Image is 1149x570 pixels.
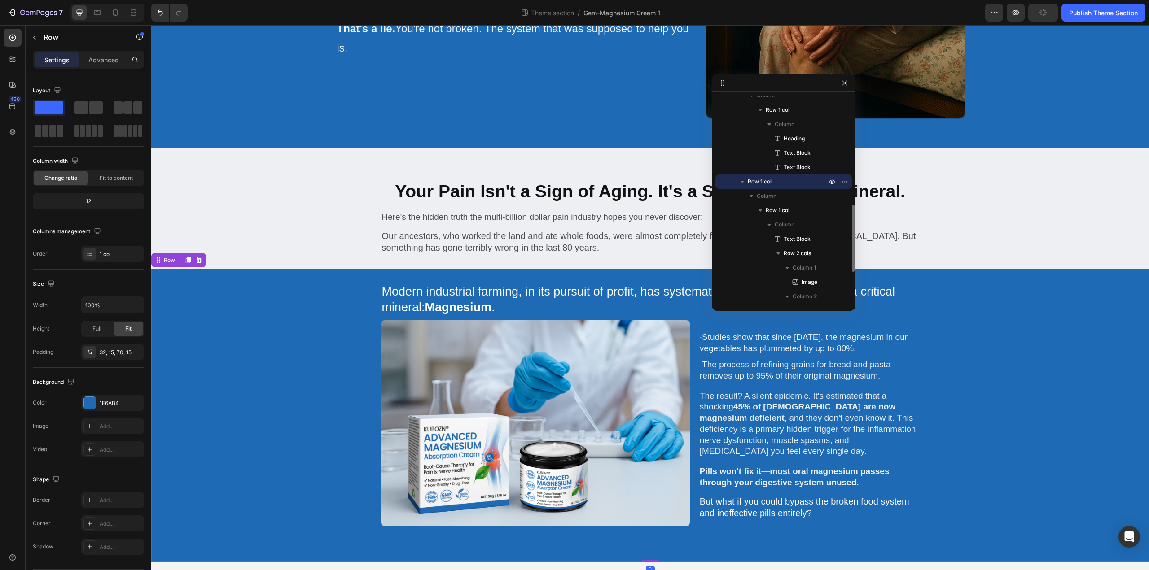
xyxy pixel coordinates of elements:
[766,105,789,114] span: Row 1 col
[4,4,67,22] button: 7
[33,496,50,504] div: Border
[1069,8,1138,17] div: Publish Theme Section
[100,399,142,407] div: 1F6AB4
[35,195,142,208] div: 12
[548,307,767,329] p: ·Studies show that since [DATE], the magnesium in our vegetables has plummeted by up to 80%.
[578,8,580,17] span: /
[44,174,77,182] span: Change ratio
[1118,526,1140,548] div: Open Intercom Messenger
[44,32,120,43] p: Row
[793,263,816,272] span: Column 1
[33,376,76,388] div: Background
[33,399,47,407] div: Color
[100,496,142,505] div: Add...
[1061,4,1145,22] button: Publish Theme Section
[9,96,22,103] div: 450
[748,177,772,186] span: Row 1 col
[784,163,811,172] span: Text Block
[33,278,57,290] div: Size
[548,365,767,432] p: The result? A silent epidemic. It's estimated that a shocking , and they don't even know it. This...
[784,134,805,143] span: Heading
[100,543,142,551] div: Add...
[757,91,776,100] span: Column
[33,250,48,258] div: Order
[775,120,794,129] span: Column
[33,325,49,333] div: Height
[82,297,144,313] input: Auto
[44,55,70,65] p: Settings
[92,325,101,333] span: Full
[100,348,142,357] div: 32, 15, 70, 15
[100,422,142,431] div: Add...
[793,292,817,301] span: Column 2
[583,8,660,17] span: Gem-Magnesium Cream 1
[59,7,63,18] p: 7
[33,543,53,551] div: Shadow
[100,174,133,182] span: Fit to content
[495,540,504,548] div: 0
[548,334,767,356] p: ·The process of refining grains for bread and pasta removes up to 95% of their original magnesium.
[11,231,26,239] div: Row
[529,8,576,17] span: Theme section
[151,25,1149,570] iframe: Design area
[231,205,767,228] p: Our ancestors, who worked the land and ate whole foods, were almost completely free of chronic jo...
[548,470,767,494] p: But what if you could bypass the broken food system and ineffective pills entirely?
[151,4,188,22] div: Undo/Redo
[125,325,132,333] span: Fit
[548,377,744,397] strong: 45% of [DEMOGRAPHIC_DATA] are now magnesium deficient
[88,55,119,65] p: Advanced
[33,474,61,486] div: Shape
[33,85,63,97] div: Layout
[784,249,811,258] span: Row 2 cols
[784,235,811,244] span: Text Block
[100,250,142,258] div: 1 col
[231,259,767,290] p: Modern industrial farming, in its pursuit of profit, has systematically stripped our soils of a c...
[757,191,776,200] span: Column
[802,278,817,287] span: Image
[766,206,789,215] span: Row 1 col
[784,148,811,157] span: Text Block
[100,520,142,528] div: Add...
[33,348,53,356] div: Padding
[244,157,754,176] strong: Your Pain Isn't a Sign of Aging. It's a Sign of a Stolen Mineral.
[548,441,767,463] p: Pills won't fix it—most oral magnesium passes through your digestive system unused.
[231,184,767,200] p: Here's the hidden truth the multi-billion dollar pain industry hopes you never discover:
[33,519,51,527] div: Corner
[33,155,80,167] div: Column width
[274,275,341,289] strong: Magnesium
[33,422,48,430] div: Image
[33,445,47,453] div: Video
[775,220,794,229] span: Column
[100,446,142,454] div: Add...
[33,301,48,309] div: Width
[230,295,539,501] img: gempages_560608827498562650-0aa98bc1-c30c-4dba-83af-2f7e32653fed.jpg
[33,226,103,238] div: Columns management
